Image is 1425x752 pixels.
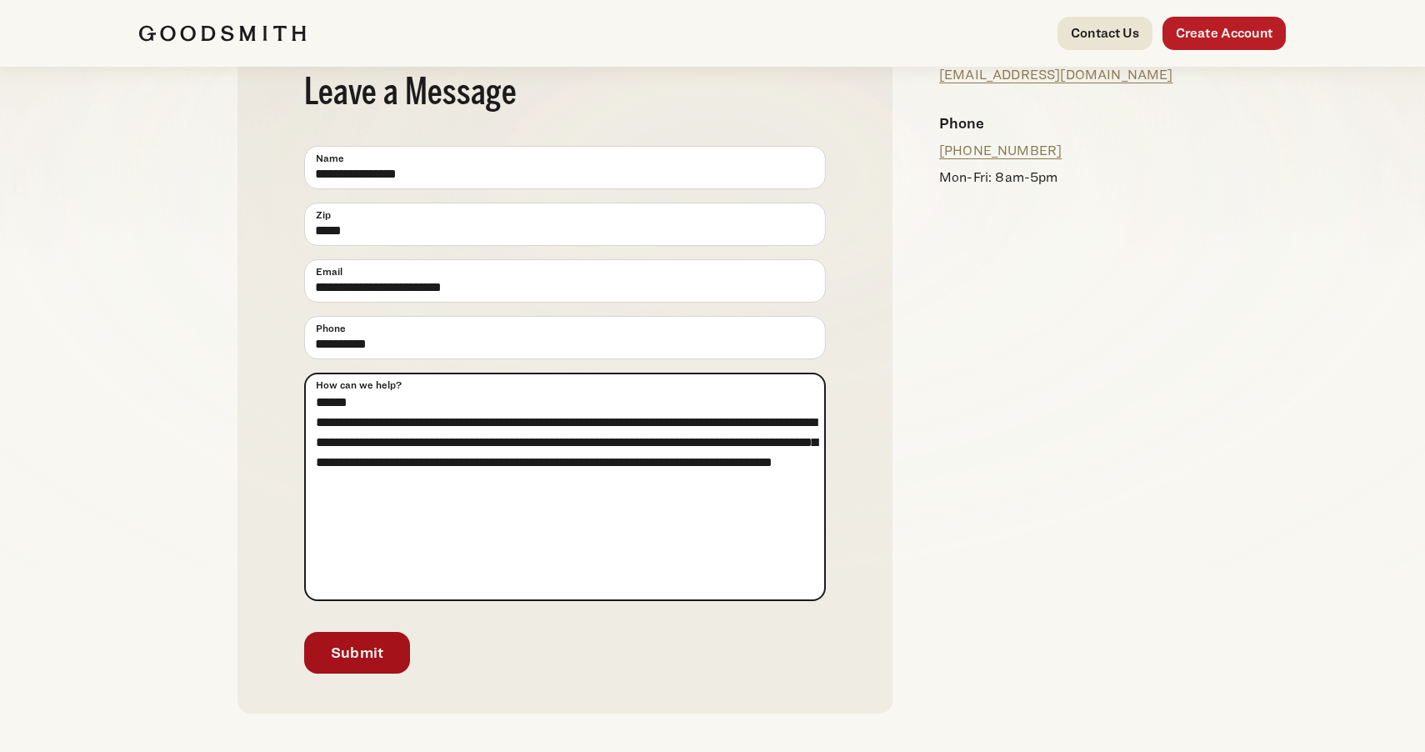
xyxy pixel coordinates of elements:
p: Mon-Fri: 8am-5pm [939,168,1174,188]
button: Submit [304,632,410,674]
a: [PHONE_NUMBER] [939,143,1062,158]
a: Contact Us [1057,17,1152,50]
span: Phone [316,321,346,336]
h4: Phone [939,112,1174,134]
span: How can we help? [316,378,402,393]
h2: Leave a Message [304,76,826,113]
img: Goodsmith [139,25,306,42]
a: Create Account [1162,17,1286,50]
span: Zip [316,208,331,223]
a: [EMAIL_ADDRESS][DOMAIN_NAME] [939,67,1172,83]
span: Email [316,264,342,279]
span: Name [316,151,344,166]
